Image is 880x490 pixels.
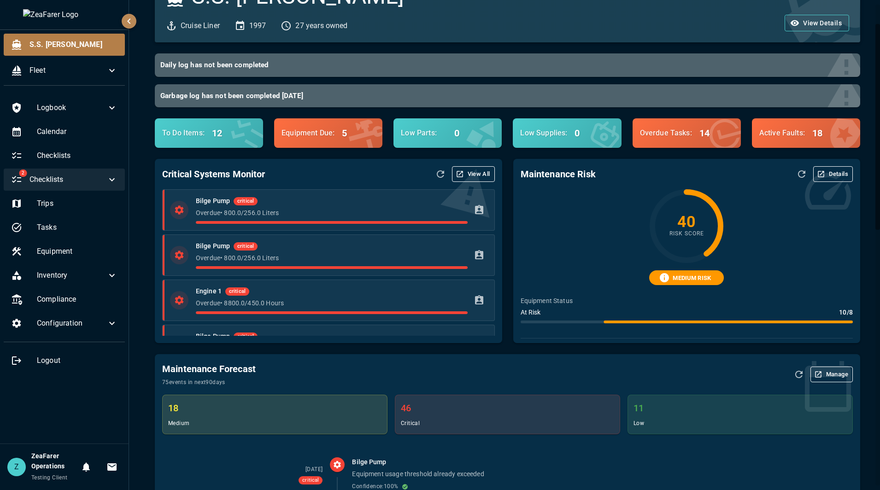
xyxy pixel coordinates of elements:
p: Equipment usage threshold already exceeded [352,469,838,478]
div: Equipment [4,240,125,262]
span: critical [234,333,258,341]
h6: Engine 1 [196,286,222,297]
p: 10 / 8 [839,308,853,317]
span: Checklists [37,150,117,161]
h6: 5 [342,126,347,140]
p: 27 years owned [295,20,347,31]
div: S.S. [PERSON_NAME] [4,34,125,56]
span: critical [299,477,323,484]
h6: 18 [168,401,381,415]
span: critical [225,288,249,296]
h6: Bilge Pump [196,332,230,342]
span: low [634,420,644,426]
button: Manage [810,367,853,382]
button: View All [452,166,495,182]
div: Logout [4,350,125,372]
p: Overdue Tasks : [640,128,692,139]
button: Refresh Forecast [791,367,807,382]
button: Assign Maintenance Task [471,247,487,263]
span: MEDIUM RISK [667,274,716,283]
img: ZeaFarer Logo [23,9,106,20]
span: Trips [37,198,117,209]
div: Z [7,458,26,476]
h6: Daily log has not been completed [160,59,847,71]
span: critical [234,243,258,251]
p: Low Supplies : [520,128,567,139]
h6: 12 [212,126,222,140]
h6: Maintenance Forecast [162,362,256,376]
button: Details [813,166,853,182]
span: 75 events in next 90 days [162,379,225,385]
button: Notifications [77,458,95,476]
h6: Bilge Pump [196,241,230,251]
div: Tasks [4,216,125,239]
span: Tasks [37,222,117,233]
p: Active Faults : [759,128,805,139]
div: 2Checklists [4,169,125,191]
p: Overdue • 800.0 / 256.0 Liters [196,208,467,217]
div: Checklists [4,145,125,167]
span: Testing Client [31,474,68,481]
div: Trips [4,192,125,215]
span: Equipment [37,246,117,257]
button: View Details [785,15,849,32]
button: Invitations [103,458,121,476]
span: Fleet [29,65,106,76]
h6: Bilge Pump [196,196,230,206]
p: Equipment Due : [282,128,334,139]
h6: Maintenance Risk [521,167,596,181]
div: Fleet [4,59,125,82]
h6: 0 [575,126,580,140]
span: Logbook [37,102,106,113]
p: Low Parts : [401,128,447,139]
button: Refresh Data [433,166,448,182]
span: Calendar [37,126,117,137]
h6: Critical Systems Monitor [162,167,265,181]
button: Daily log has not been completed [155,53,860,77]
span: medium [168,420,189,426]
span: Checklists [29,174,106,185]
span: Inventory [37,270,106,281]
span: Configuration [37,318,106,329]
p: 1997 [249,20,266,31]
span: [DATE] [305,466,323,472]
div: Compliance [4,288,125,310]
h6: ZeaFarer Operations [31,451,77,472]
h6: 0 [454,126,459,140]
div: Configuration [4,312,125,334]
h6: Garbage log has not been completed [DATE] [160,90,847,102]
p: Equipment Status [521,296,853,305]
p: Cruise Liner [181,20,220,31]
h6: 11 [634,401,847,415]
p: Overdue • 800.0 / 256.0 Liters [196,253,467,262]
p: Overdue • 8800.0 / 450.0 Hours [196,298,467,308]
span: S.S. [PERSON_NAME] [29,39,117,50]
h6: 46 [401,401,614,415]
button: Assign Maintenance Task [471,202,487,218]
p: To Do Items : [162,128,205,139]
div: Logbook [4,97,125,119]
span: critical [401,420,420,426]
span: 2 [19,169,27,177]
h6: Bilge Pump [352,457,838,467]
h6: 14 [699,126,710,140]
button: Garbage log has not been completed [DATE] [155,84,860,108]
h6: 18 [812,126,822,140]
p: At Risk [521,308,541,317]
button: Refresh Assessment [794,166,810,182]
h4: 40 [677,214,696,229]
span: critical [234,198,258,205]
div: Calendar [4,121,125,143]
span: Compliance [37,294,117,305]
span: Logout [37,355,117,366]
div: Inventory [4,264,125,286]
button: Assign Maintenance Task [471,292,487,308]
span: Risk Score [669,229,704,239]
